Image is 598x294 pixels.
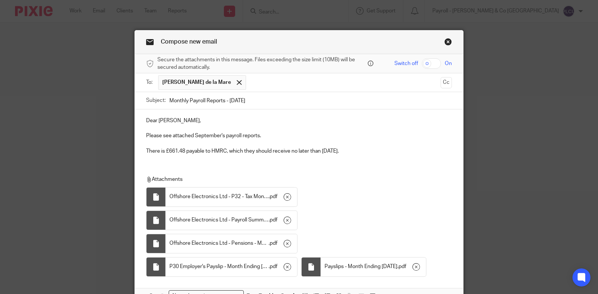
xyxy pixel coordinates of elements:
p: Attachments [146,176,447,183]
span: [PERSON_NAME] de la Mare [162,79,231,86]
div: . [166,211,297,230]
span: On [445,60,452,67]
div: . [166,258,297,276]
span: pdf [270,193,278,200]
span: Compose new email [161,39,217,45]
label: Subject: [146,97,166,104]
span: pdf [399,263,406,270]
p: Please see attached September's payroll reports. [146,132,452,139]
span: P30 Employer's Payslip - Month Ending [DATE] - Offshore Electronics Ltd [169,263,269,270]
span: Offshore Electronics Ltd - Pensions - Month 6 [169,239,269,247]
a: Close this dialog window [444,38,452,48]
span: Offshore Electronics Ltd - Payroll Summary - Month 6 [169,216,269,224]
span: Payslips - Month Ending [DATE] [325,263,397,270]
p: Dear [PERSON_NAME], [146,117,452,124]
span: pdf [270,216,278,224]
span: Offshore Electronics Ltd - P32 - Tax Months 1 to 6 [169,193,269,200]
span: pdf [270,239,278,247]
div: . [321,258,426,276]
span: Switch off [394,60,418,67]
label: To: [146,79,154,86]
div: . [166,188,297,206]
span: Secure the attachments in this message. Files exceeding the size limit (10MB) will be secured aut... [157,56,366,71]
span: pdf [270,263,278,270]
button: Cc [441,77,452,88]
p: There is £661.48 payable to HMRC, which they should receive no later than [DATE]. [146,147,452,155]
div: . [166,234,297,253]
